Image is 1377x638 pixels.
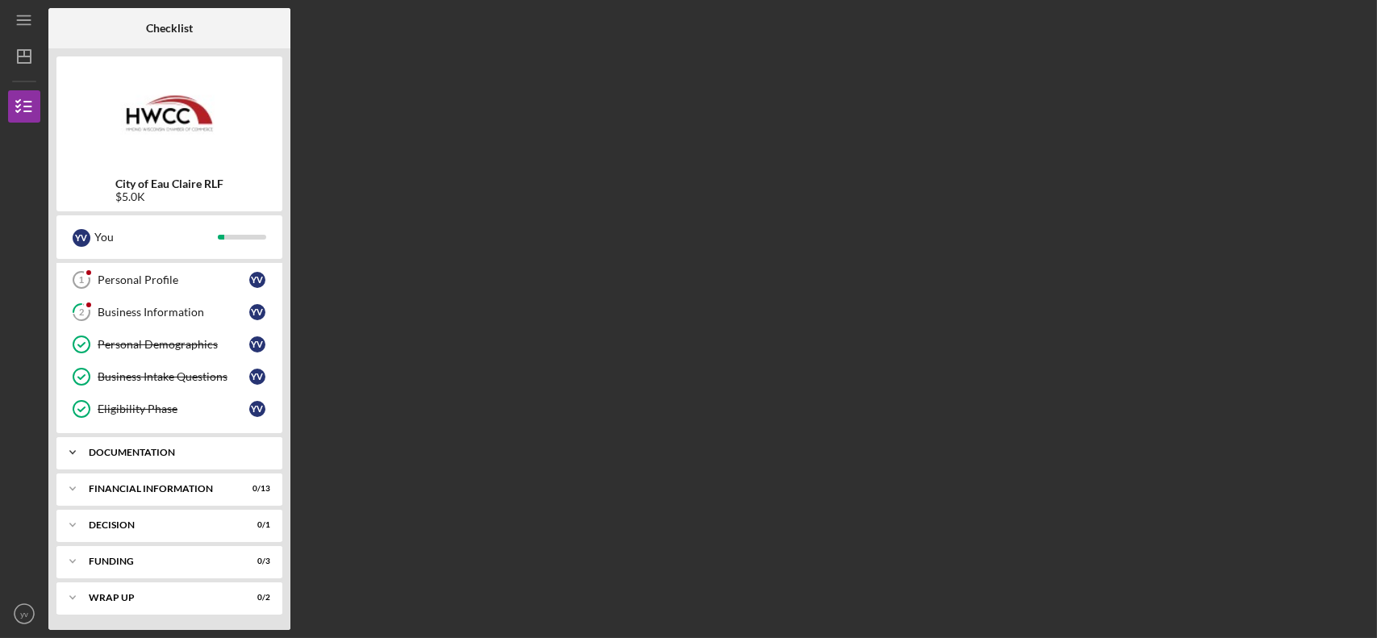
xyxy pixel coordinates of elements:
[65,264,274,296] a: 1Personal Profileyv
[65,393,274,425] a: Eligibility Phaseyv
[249,369,265,385] div: y v
[65,296,274,328] a: 2Business Informationyv
[115,190,223,203] div: $5.0K
[249,304,265,320] div: y v
[65,361,274,393] a: Business Intake Questionsyv
[73,229,90,247] div: y v
[98,306,249,319] div: Business Information
[79,275,84,285] tspan: 1
[241,557,270,566] div: 0 / 3
[89,520,230,530] div: Decision
[56,65,282,161] img: Product logo
[241,593,270,603] div: 0 / 2
[249,401,265,417] div: y v
[89,593,230,603] div: Wrap Up
[20,610,28,619] text: yv
[98,370,249,383] div: Business Intake Questions
[94,223,218,251] div: You
[241,520,270,530] div: 0 / 1
[89,557,230,566] div: Funding
[241,484,270,494] div: 0 / 13
[146,22,193,35] b: Checklist
[98,273,249,286] div: Personal Profile
[8,598,40,630] button: yv
[98,338,249,351] div: Personal Demographics
[249,336,265,352] div: y v
[65,328,274,361] a: Personal Demographicsyv
[79,307,84,318] tspan: 2
[115,177,223,190] b: City of Eau Claire RLF
[98,402,249,415] div: Eligibility Phase
[89,448,262,457] div: Documentation
[89,484,230,494] div: Financial Information
[249,272,265,288] div: y v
